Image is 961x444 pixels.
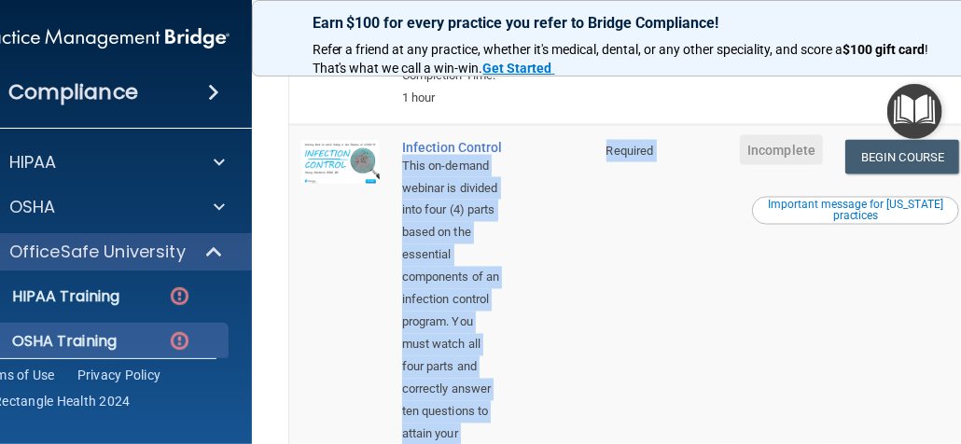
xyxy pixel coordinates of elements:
div: Important message for [US_STATE] practices [755,200,956,222]
h4: Compliance [8,79,138,105]
p: OfficeSafe University [9,241,186,263]
span: Incomplete [740,135,823,165]
span: ! That's what we call a win-win. [313,42,932,76]
p: Earn $100 for every practice you refer to Bridge Compliance! [313,14,948,32]
p: HIPAA [9,151,57,173]
a: Privacy Policy [77,366,161,384]
a: Infection Control [402,140,502,155]
a: Get Started [483,61,555,76]
a: Begin Course [845,140,959,174]
p: OSHA [9,196,56,218]
img: danger-circle.6113f641.png [168,329,191,353]
span: Required [606,144,654,158]
strong: $100 gift card [843,42,926,57]
button: Read this if you are a dental practitioner in the state of CA [752,197,959,225]
span: Refer a friend at any practice, whether it's medical, dental, or any other speciality, and score a [313,42,843,57]
button: Open Resource Center [887,84,942,139]
strong: Get Started [483,61,552,76]
div: Completion Time: 1 hour [402,64,502,109]
img: danger-circle.6113f641.png [168,284,191,308]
